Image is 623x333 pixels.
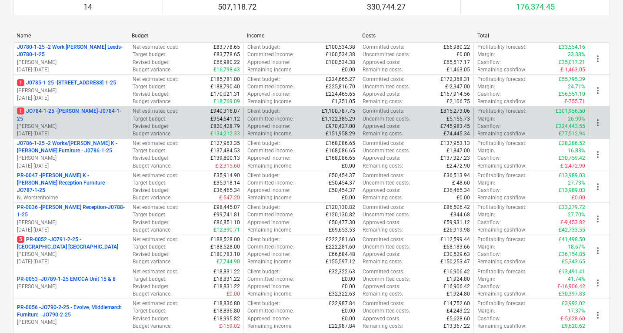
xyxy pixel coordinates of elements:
[363,276,410,283] p: Uncommitted costs :
[440,155,470,162] p: £137,327.23
[456,51,470,58] p: £0.00
[210,243,240,251] p: £188,528.00
[213,211,240,219] p: £99,741.81
[456,194,470,202] p: £0.00
[363,147,410,155] p: Uncommitted costs :
[133,172,178,179] p: Net estimated cost :
[17,219,125,226] p: [PERSON_NAME]
[363,162,403,170] p: Remaining costs :
[363,243,410,251] p: Uncommitted costs :
[477,258,526,266] p: Remaining cashflow :
[213,98,240,105] p: £18,769.09
[17,79,24,86] span: 1
[17,236,125,251] p: PR-0052 - JO791-2-25 - [GEOGRAPHIC_DATA] [GEOGRAPHIC_DATA]
[593,278,603,288] span: more_vert
[133,115,167,123] p: Target budget :
[559,44,585,51] p: £33,554.16
[133,91,170,98] p: Revised budget :
[568,147,585,155] p: 16.83%
[477,172,526,179] p: Profitability forecast :
[133,211,167,219] p: Target budget :
[443,251,470,258] p: £30,529.63
[443,187,470,194] p: £36,465.34
[593,149,603,160] span: more_vert
[363,44,404,51] p: Committed costs :
[363,268,404,276] p: Committed costs :
[17,236,125,266] div: 5PR-0052 -JO791-2-25 - [GEOGRAPHIC_DATA] [GEOGRAPHIC_DATA][PERSON_NAME][DATE]-[DATE]
[133,276,167,283] p: Target budget :
[17,226,125,234] p: [DATE] - [DATE]
[568,51,585,58] p: 33.38%
[133,130,172,138] p: Budget variance :
[559,268,585,276] p: £13,491.41
[326,130,355,138] p: £151,958.29
[326,76,355,83] p: £224,665.27
[133,243,167,251] p: Target budget :
[329,187,355,194] p: £50,454.37
[450,211,470,219] p: £344.68
[363,59,400,66] p: Approved costs :
[133,83,167,91] p: Target budget :
[17,276,125,290] div: PR-0053 -J0789-1-25 EMCCA Unit 15 & 8[PERSON_NAME]
[213,268,240,276] p: £18,831.22
[213,44,240,51] p: £83,778.65
[559,236,585,243] p: £41,498.50
[326,91,355,98] p: £224,465.65
[477,115,495,123] p: Margin :
[17,304,125,326] div: PR-0056 -JO790-2-25 - Evolve, Middlemarch Furniture - JO790-2-25[PERSON_NAME]
[215,162,240,170] p: £-2,315.60
[556,108,585,115] p: £301,956.50
[17,251,125,258] p: [PERSON_NAME]
[477,59,501,66] p: Cashflow :
[366,2,406,12] p: 330,744.27
[17,276,116,283] p: PR-0053 - J0789-1-25 EMCCA Unit 15 & 8
[560,162,585,170] p: £-2,472.90
[443,204,470,211] p: £86,506.42
[572,194,585,202] p: £0.00
[329,179,355,187] p: £50,454.37
[247,155,290,162] p: Approved income :
[17,33,125,39] div: Name
[477,187,501,194] p: Cashflow :
[342,283,355,290] p: £0.00
[17,319,125,326] p: [PERSON_NAME]
[477,236,526,243] p: Profitability forecast :
[17,162,125,170] p: [DATE] - [DATE]
[477,147,495,155] p: Margin :
[247,251,290,258] p: Approved income :
[477,194,526,202] p: Remaining cashflow :
[322,115,355,123] p: £1,122,385.29
[133,268,178,276] p: Net estimated cost :
[326,211,355,219] p: £120,130.82
[247,123,290,130] p: Approved income :
[17,44,125,74] div: J0780-1-25 -2 Work [PERSON_NAME] Leeds-J0780-1-25[PERSON_NAME][DATE]-[DATE]
[247,162,293,170] p: Remaining income :
[559,155,585,162] p: £30,759.42
[443,172,470,179] p: £36,513.94
[213,226,240,234] p: £12,890.71
[247,268,280,276] p: Client budget :
[133,59,170,66] p: Revised budget :
[210,130,240,138] p: £134,212.33
[342,194,355,202] p: £0.00
[559,204,585,211] p: £33,279.72
[593,214,603,224] span: more_vert
[247,83,294,91] p: Committed income :
[17,236,24,243] span: 5
[17,130,125,138] p: [DATE] - [DATE]
[443,59,470,66] p: £65,517.17
[562,258,585,266] p: £5,343.65
[17,140,125,155] p: J0786-1-25 - 2 Works/[PERSON_NAME] K - [PERSON_NAME] Furniture - J0786-1-25
[17,59,125,66] p: [PERSON_NAME]
[133,98,172,105] p: Budget variance :
[363,98,403,105] p: Remaining costs :
[133,194,172,202] p: Budget variance :
[247,243,294,251] p: Committed income :
[133,283,170,290] p: Revised budget :
[210,76,240,83] p: £185,781.00
[247,66,293,74] p: Remaining income :
[133,236,178,243] p: Net estimated cost :
[443,226,470,234] p: £26,919.98
[247,276,294,283] p: Committed income :
[559,226,585,234] p: £42,733.55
